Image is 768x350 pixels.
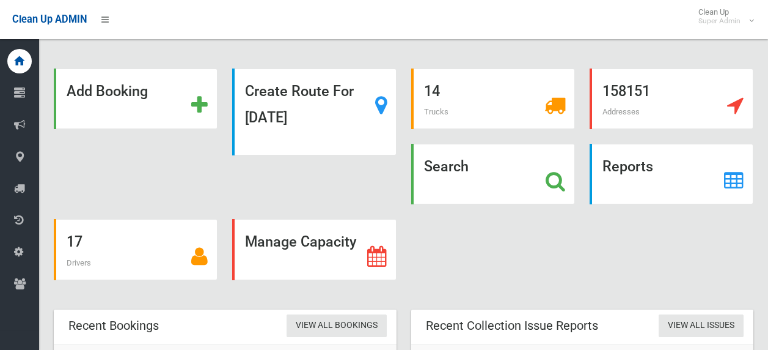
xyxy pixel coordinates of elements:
[232,69,396,155] a: Create Route For [DATE]
[67,258,91,267] span: Drivers
[67,233,82,250] strong: 17
[245,233,356,250] strong: Manage Capacity
[698,17,741,26] small: Super Admin
[411,144,575,204] a: Search
[411,314,613,338] header: Recent Collection Issue Reports
[54,314,174,338] header: Recent Bookings
[232,219,396,280] a: Manage Capacity
[54,69,218,129] a: Add Booking
[602,107,640,116] span: Addresses
[424,158,469,175] strong: Search
[590,69,753,129] a: 158151 Addresses
[245,83,354,126] strong: Create Route For [DATE]
[692,7,753,26] span: Clean Up
[54,219,218,280] a: 17 Drivers
[659,315,744,337] a: View All Issues
[590,144,753,204] a: Reports
[424,107,448,116] span: Trucks
[12,13,87,25] span: Clean Up ADMIN
[424,83,440,100] strong: 14
[411,69,575,129] a: 14 Trucks
[287,315,387,337] a: View All Bookings
[602,158,653,175] strong: Reports
[602,83,650,100] strong: 158151
[67,83,148,100] strong: Add Booking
